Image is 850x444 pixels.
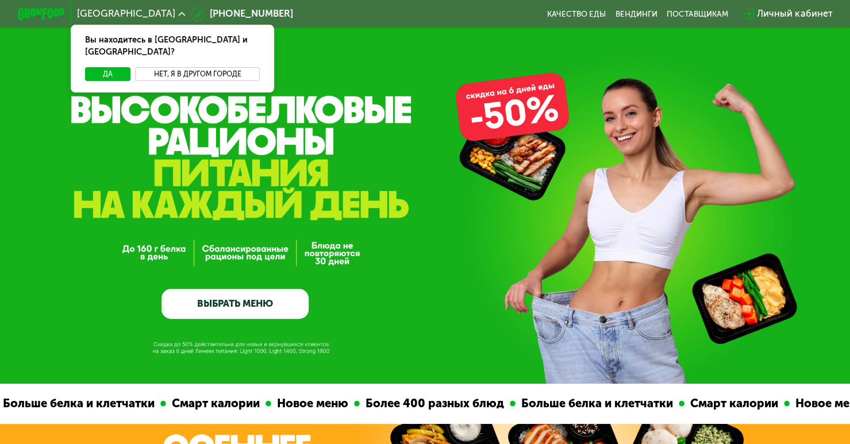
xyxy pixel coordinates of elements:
[135,67,260,82] button: Нет, я в другом городе
[757,7,832,21] div: Личный кабинет
[71,25,274,67] div: Вы находитесь в [GEOGRAPHIC_DATA] и [GEOGRAPHIC_DATA]?
[77,9,175,18] span: [GEOGRAPHIC_DATA]
[161,289,309,318] a: ВЫБРАТЬ МЕНЮ
[663,395,762,412] div: Смарт калории
[144,395,244,412] div: Смарт калории
[191,7,293,21] a: [PHONE_NUMBER]
[85,67,130,82] button: Да
[338,395,488,412] div: Более 400 разных блюд
[547,9,606,18] a: Качество еды
[667,9,728,18] div: поставщикам
[249,395,332,412] div: Новое меню
[615,9,657,18] a: Вендинги
[494,395,657,412] div: Больше белка и клетчатки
